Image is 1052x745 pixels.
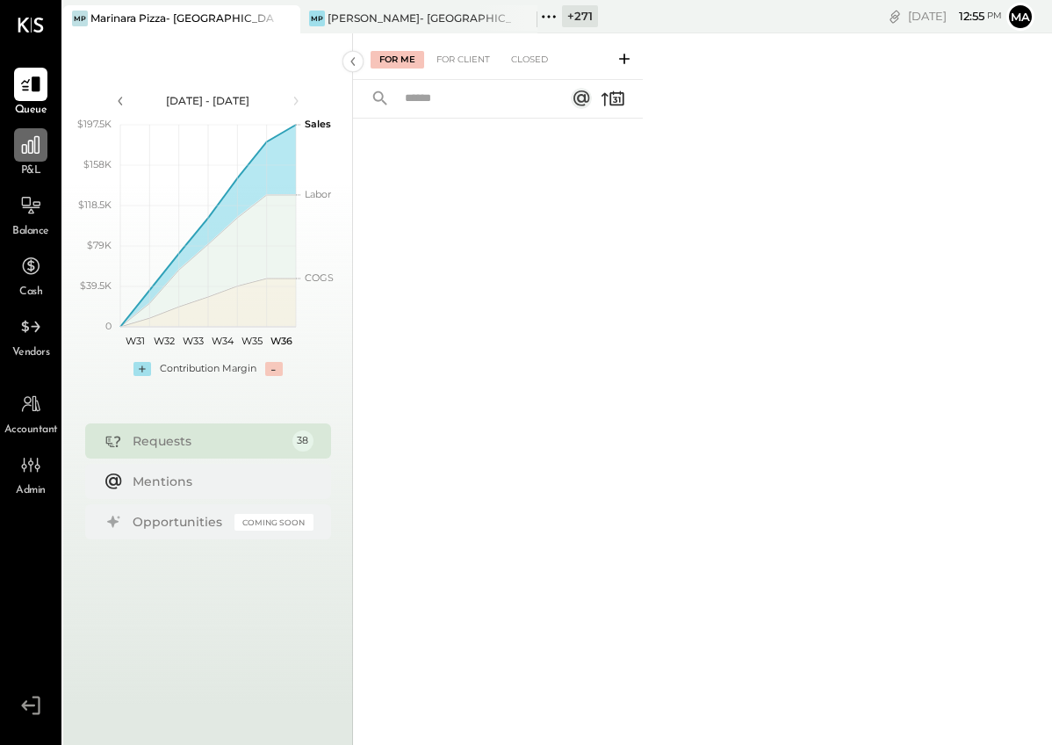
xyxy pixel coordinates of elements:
div: - [265,362,283,376]
text: Labor [305,188,331,200]
div: 38 [292,430,313,452]
button: Ma [1006,3,1034,31]
div: Opportunities [133,513,226,531]
text: W31 [125,335,144,347]
span: Admin [16,483,46,499]
span: Balance [12,224,49,240]
a: Queue [1,68,61,119]
span: Vendors [12,345,50,361]
div: MP [72,11,88,26]
div: [DATE] - [DATE] [133,93,283,108]
div: + [133,362,151,376]
div: Mentions [133,473,305,490]
a: Cash [1,250,61,300]
div: Requests [133,432,284,450]
div: [PERSON_NAME]- [GEOGRAPHIC_DATA] [328,11,511,25]
span: P&L [21,163,41,179]
text: W33 [183,335,204,347]
a: P&L [1,128,61,179]
div: For Client [428,51,499,69]
div: + 271 [562,5,598,27]
a: Balance [1,189,61,240]
text: $197.5K [77,118,112,130]
span: Accountant [4,423,58,438]
text: W32 [154,335,175,347]
div: [DATE] [908,8,1002,25]
span: Cash [19,285,42,300]
div: Coming Soon [234,514,313,531]
text: W34 [212,335,234,347]
a: Admin [1,448,61,499]
text: Sales [305,118,331,130]
text: $79K [87,239,112,251]
div: Marinara Pizza- [GEOGRAPHIC_DATA] [90,11,274,25]
text: $39.5K [80,279,112,292]
div: MP [309,11,325,26]
div: copy link [886,7,904,25]
text: $118.5K [78,199,112,211]
text: $158K [83,158,112,170]
text: W35 [241,335,263,347]
div: Closed [502,51,557,69]
a: Accountant [1,387,61,438]
div: For Me [371,51,424,69]
text: COGS [305,271,334,284]
div: Contribution Margin [160,362,256,376]
span: Queue [15,103,47,119]
a: Vendors [1,310,61,361]
text: W36 [270,335,292,347]
text: 0 [105,320,112,332]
